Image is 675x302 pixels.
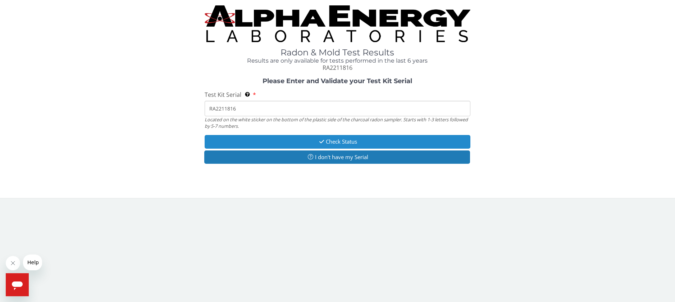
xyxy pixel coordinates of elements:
[204,150,470,164] button: I don't have my Serial
[205,116,470,130] div: Located on the white sticker on the bottom of the plastic side of the charcoal radon sampler. Sta...
[205,135,470,148] button: Check Status
[205,91,241,99] span: Test Kit Serial
[263,77,412,85] strong: Please Enter and Validate your Test Kit Serial
[23,254,42,270] iframe: Message from company
[6,256,20,270] iframe: Close message
[205,5,470,42] img: TightCrop.jpg
[6,273,29,296] iframe: Button to launch messaging window
[205,48,470,57] h1: Radon & Mold Test Results
[205,58,470,64] h4: Results are only available for tests performed in the last 6 years
[323,64,352,72] span: RA2211816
